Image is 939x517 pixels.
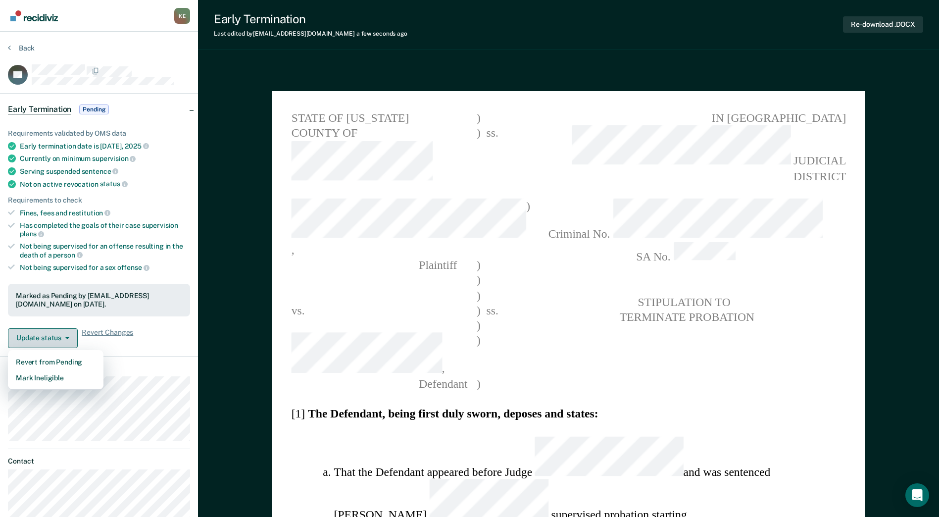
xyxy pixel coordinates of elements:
dt: Contact [8,457,190,465]
span: supervision [92,155,136,162]
span: ) [477,376,481,391]
div: Open Intercom Messenger [905,483,929,507]
div: Fines, fees and [20,208,190,217]
span: offense [117,263,149,271]
span: ) [477,333,481,376]
span: ) [477,110,481,126]
button: Revert from Pending [8,354,103,370]
span: ) [477,257,481,272]
div: Marked as Pending by [EMAIL_ADDRESS][DOMAIN_NAME] on [DATE]. [16,292,182,309]
span: Plaintiff [291,258,457,271]
span: Early Termination [8,104,71,114]
span: JUDICIAL DISTRICT [525,126,846,184]
span: SA No. [525,242,846,263]
button: Re-download .DOCX [843,16,923,33]
div: Not being supervised for an offense resulting in the death of a [20,242,190,259]
span: Pending [79,104,109,114]
span: vs. [291,304,304,316]
div: Early Termination [214,12,407,26]
div: Requirements validated by OMS data [8,129,190,138]
div: K E [174,8,190,24]
span: ) [477,318,481,333]
span: ss. [480,126,503,184]
div: Not on active revocation [20,180,190,189]
div: Last edited by [EMAIL_ADDRESS][DOMAIN_NAME] [214,30,407,37]
span: COUNTY OF [291,126,476,184]
span: Defendant [291,377,467,390]
div: Currently on minimum [20,154,190,163]
div: Has completed the goals of their case supervision [20,221,190,238]
span: ) [477,126,481,184]
div: Requirements to check [8,196,190,205]
span: ss. [480,303,503,318]
span: ) [477,303,481,318]
span: STATE OF [US_STATE] [291,110,476,126]
span: , [291,333,476,376]
span: person [53,251,82,259]
span: a few seconds ago [356,30,407,37]
span: 2025 [125,142,148,150]
span: status [100,180,128,188]
span: restitution [69,209,110,217]
pre: STIPULATION TO TERMINATE PROBATION [525,294,846,324]
span: Revert Changes [82,328,133,348]
div: Early termination date is [DATE], [20,142,190,151]
button: Mark Ineligible [8,370,103,386]
span: plans [20,230,44,238]
button: Back [8,44,35,52]
span: , [291,199,526,257]
div: Serving suspended [20,167,190,176]
span: IN [GEOGRAPHIC_DATA] [525,110,846,126]
span: ) [477,287,481,303]
section: [1] [291,407,846,422]
div: Dropdown Menu [8,350,103,390]
span: ) [477,272,481,288]
span: sentence [82,167,119,175]
button: Profile dropdown button [174,8,190,24]
span: Criminal No. [525,199,846,242]
img: Recidiviz [10,10,58,21]
strong: The Defendant, being first duly sworn, deposes and states: [308,408,598,420]
div: Not being supervised for a sex [20,263,190,272]
button: Update status [8,328,78,348]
